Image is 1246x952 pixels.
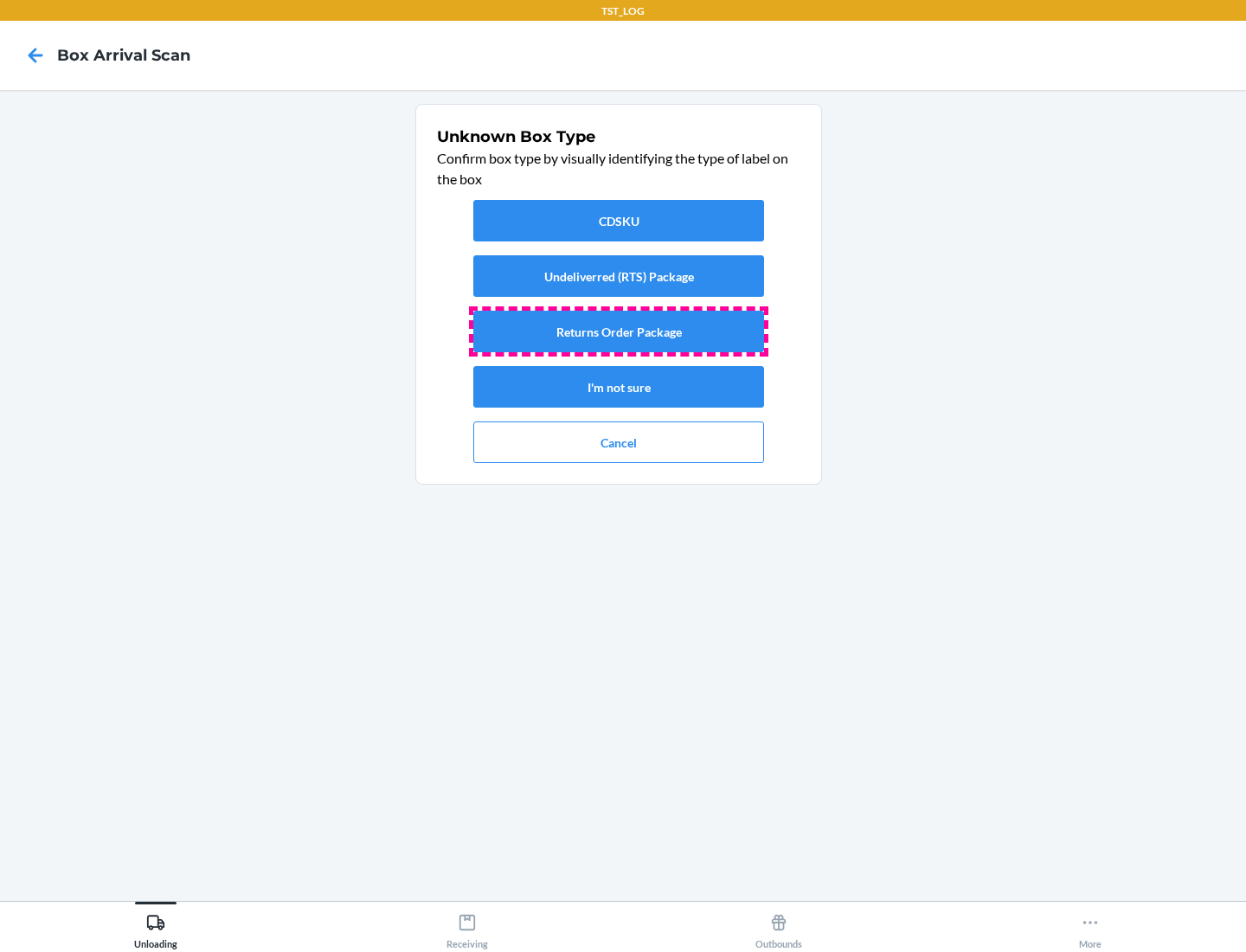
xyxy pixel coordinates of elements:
[311,902,623,949] button: Receiving
[934,902,1246,949] button: More
[473,366,764,408] button: I'm not sure
[623,902,934,949] button: Outbounds
[446,906,488,949] div: Receiving
[134,906,177,949] div: Unloading
[601,3,645,19] p: TST_LOG
[1079,906,1101,949] div: More
[473,255,764,297] button: Undeliverred (RTS) Package
[437,148,800,190] p: Confirm box type by visually identifying the type of label on the box
[57,44,190,67] h4: Box Arrival Scan
[473,311,764,352] button: Returns Order Package
[473,421,764,463] button: Cancel
[473,200,764,241] button: CDSKU
[755,906,802,949] div: Outbounds
[437,125,800,148] h1: Unknown Box Type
